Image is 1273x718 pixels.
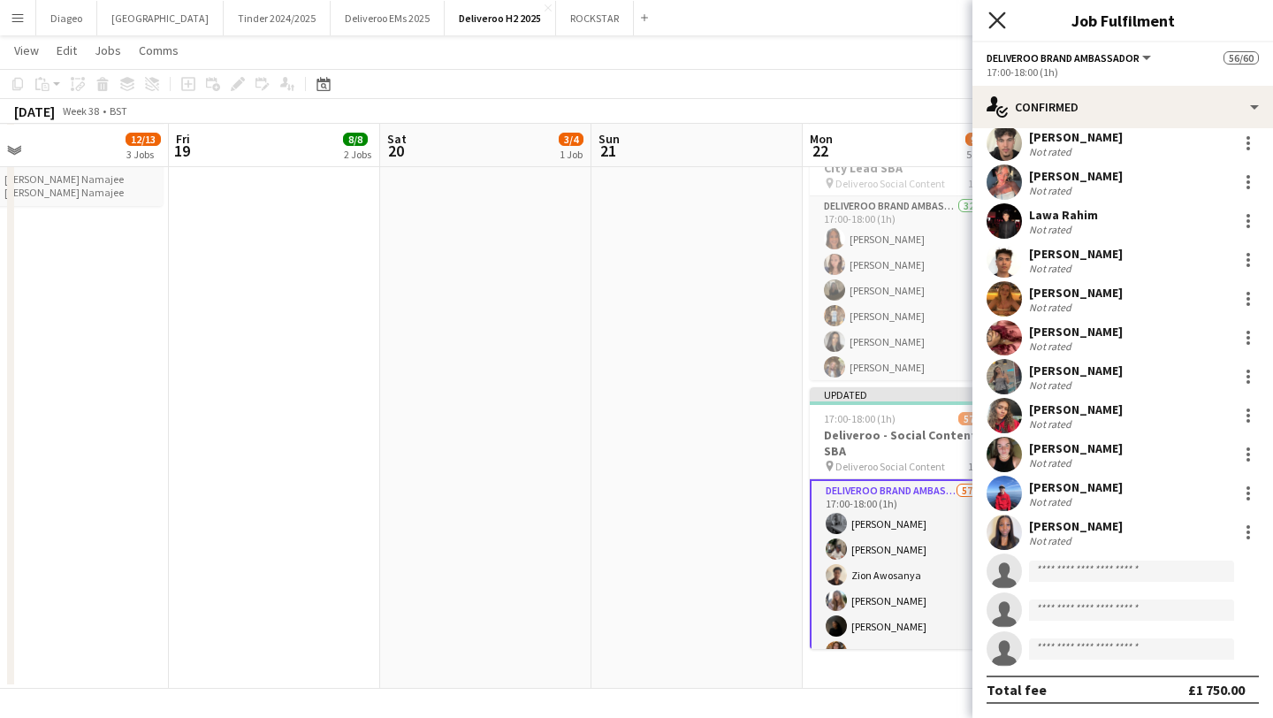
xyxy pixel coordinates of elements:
div: Not rated [1029,456,1075,470]
div: 17:00-18:00 (1h) [987,65,1259,79]
div: 5 Jobs [966,148,1005,161]
span: Fri [176,131,190,147]
div: Not rated [1029,417,1075,431]
button: [GEOGRAPHIC_DATA] [97,1,224,35]
div: 2 Jobs [344,148,371,161]
div: Total fee [987,681,1047,699]
span: View [14,42,39,58]
div: 3 Jobs [126,148,160,161]
span: Mon [810,131,833,147]
a: Comms [132,39,186,62]
span: 56/60 [1223,51,1259,65]
div: [DATE] [14,103,55,120]
div: [PERSON_NAME] [1029,363,1123,378]
div: 1 Job [560,148,583,161]
button: Deliveroo Brand Ambassador [987,51,1154,65]
app-job-card: Updated17:00-18:00 (1h)57/60Deliveroo - Social Content - SBA Deliveroo Social Content1 RoleDelive... [810,387,1008,649]
div: [PERSON_NAME] [1029,168,1123,184]
div: Not rated [1029,145,1075,158]
div: [PERSON_NAME] [1029,324,1123,340]
div: Not rated [1029,534,1075,547]
div: [PERSON_NAME] [1029,129,1123,145]
div: [PERSON_NAME] [1029,518,1123,534]
a: View [7,39,46,62]
div: [PERSON_NAME] [1029,440,1123,456]
div: [PERSON_NAME] [1029,401,1123,417]
div: £1 750.00 [1188,681,1245,699]
div: Lawa Rahim [1029,207,1098,223]
div: Not rated [1029,301,1075,314]
span: Deliveroo Brand Ambassador [987,51,1140,65]
span: 57/60 [958,412,994,425]
span: Jobs [95,42,121,58]
div: Not rated [1029,262,1075,275]
div: Not rated [1029,223,1075,236]
span: 93/100 [965,133,1006,146]
h3: Job Fulfilment [972,9,1273,32]
span: Sun [598,131,620,147]
div: BST [110,104,127,118]
div: Not rated [1029,184,1075,197]
div: Not rated [1029,495,1075,508]
div: [PERSON_NAME] [1029,285,1123,301]
span: 19 [173,141,190,161]
span: Sat [387,131,407,147]
button: Tinder 2024/2025 [224,1,331,35]
span: 17:00-18:00 (1h) [824,412,896,425]
div: Not rated [1029,340,1075,353]
span: 21 [596,141,620,161]
span: Deliveroo Social Content [835,177,945,190]
div: Not rated [1029,378,1075,392]
button: Diageo [36,1,97,35]
span: 20 [385,141,407,161]
button: Deliveroo H2 2025 [445,1,556,35]
button: ROCKSTAR [556,1,634,35]
a: Edit [50,39,84,62]
span: 3/4 [559,133,583,146]
span: Comms [139,42,179,58]
span: 8/8 [343,133,368,146]
span: Week 38 [58,104,103,118]
a: Jobs [88,39,128,62]
h3: Deliveroo - Social Content - SBA [810,427,1008,459]
div: [PERSON_NAME] [1029,479,1123,495]
div: Confirmed [972,86,1273,128]
span: 12/13 [126,133,161,146]
div: Updated [810,387,1008,401]
div: [PERSON_NAME] [1029,246,1123,262]
span: 22 [807,141,833,161]
app-job-card: 17:00-18:00 (1h)32/32Deliveroo - Social Content - City Lead SBA Deliveroo Social Content1 RoleDel... [810,118,1008,380]
span: Deliveroo Social Content [835,460,945,473]
span: Edit [57,42,77,58]
button: Deliveroo EMs 2025 [331,1,445,35]
span: 1 Role [968,177,994,190]
span: 1 Role [968,460,994,473]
